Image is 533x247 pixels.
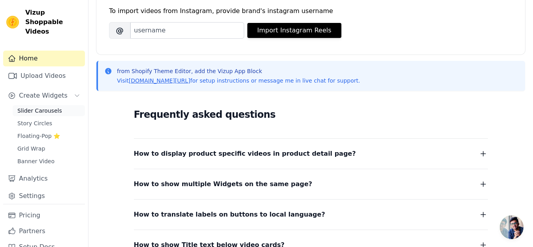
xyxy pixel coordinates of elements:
[13,156,85,167] a: Banner Video
[3,207,85,223] a: Pricing
[13,130,85,141] a: Floating-Pop ⭐
[3,68,85,84] a: Upload Videos
[134,209,325,220] span: How to translate labels on buttons to local language?
[13,118,85,129] a: Story Circles
[134,209,488,220] button: How to translate labels on buttons to local language?
[129,77,190,84] a: [DOMAIN_NAME][URL]
[130,22,244,39] input: username
[19,91,68,100] span: Create Widgets
[134,148,356,159] span: How to display product specific videos in product detail page?
[6,16,19,28] img: Vizup
[25,8,82,36] span: Vizup Shoppable Videos
[3,223,85,239] a: Partners
[117,67,360,75] p: from Shopify Theme Editor, add the Vizup App Block
[17,157,55,165] span: Banner Video
[17,132,60,140] span: Floating-Pop ⭐
[117,77,360,85] p: Visit for setup instructions or message me in live chat for support.
[134,107,488,123] h2: Frequently asked questions
[3,188,85,204] a: Settings
[17,119,52,127] span: Story Circles
[109,6,512,16] div: To import videos from Instagram, provide brand's instagram username
[3,51,85,66] a: Home
[134,179,313,190] span: How to show multiple Widgets on the same page?
[13,143,85,154] a: Grid Wrap
[17,145,45,153] span: Grid Wrap
[13,105,85,116] a: Slider Carousels
[247,23,341,38] button: Import Instagram Reels
[134,148,488,159] button: How to display product specific videos in product detail page?
[109,22,130,39] span: @
[3,171,85,187] a: Analytics
[17,107,62,115] span: Slider Carousels
[3,88,85,104] button: Create Widgets
[500,215,524,239] a: Open chat
[134,179,488,190] button: How to show multiple Widgets on the same page?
